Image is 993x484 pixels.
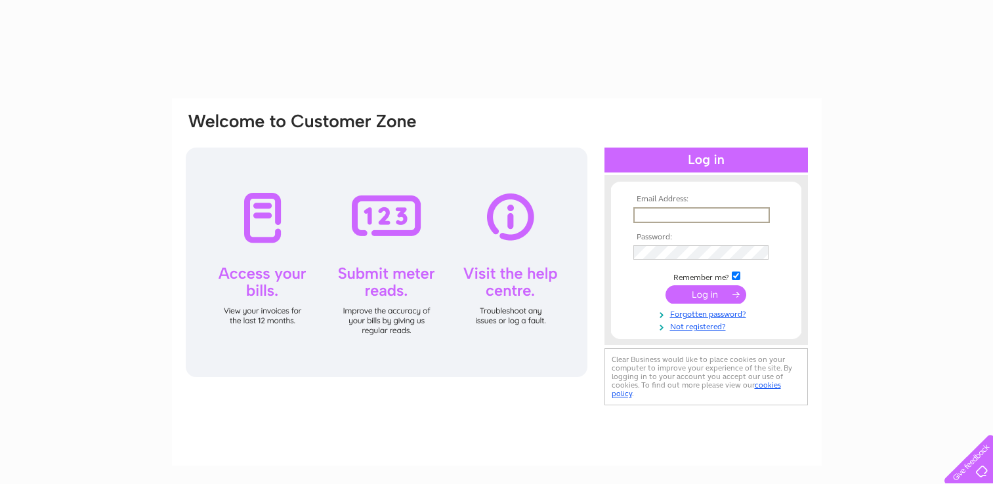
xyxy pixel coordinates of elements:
a: cookies policy [612,380,781,398]
td: Remember me? [630,270,782,283]
th: Password: [630,233,782,242]
a: Forgotten password? [633,307,782,319]
a: Not registered? [633,319,782,332]
input: Submit [666,285,746,304]
div: Clear Business would like to place cookies on your computer to improve your experience of the sit... [604,348,808,405]
th: Email Address: [630,195,782,204]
